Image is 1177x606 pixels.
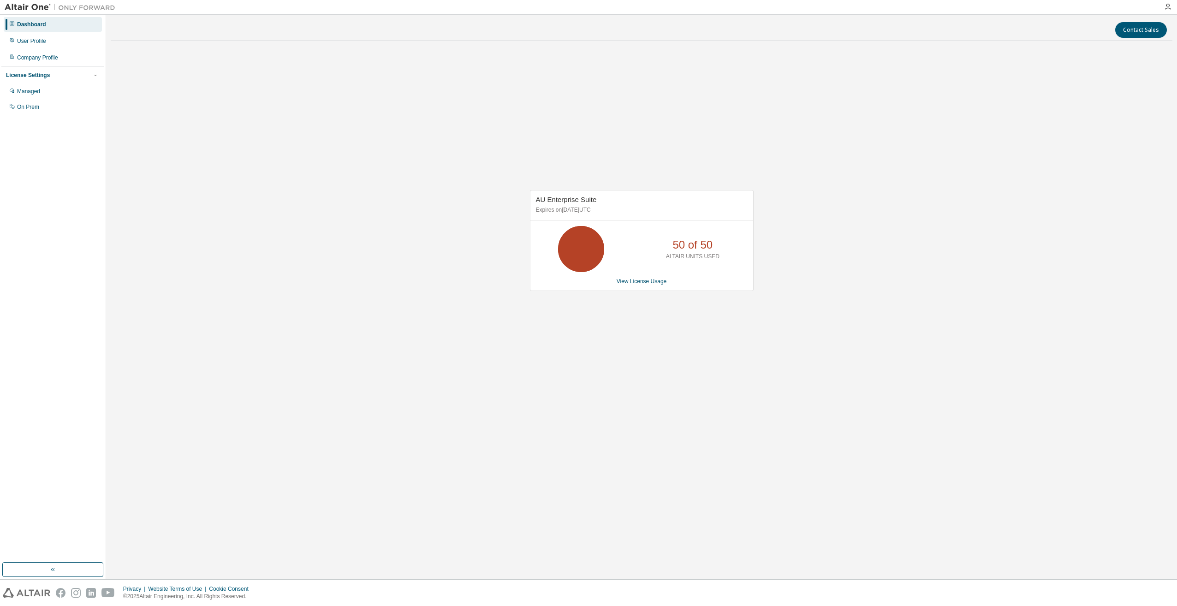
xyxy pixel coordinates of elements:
[86,588,96,598] img: linkedin.svg
[6,71,50,79] div: License Settings
[17,54,58,61] div: Company Profile
[17,103,39,111] div: On Prem
[5,3,120,12] img: Altair One
[536,206,745,214] p: Expires on [DATE] UTC
[3,588,50,598] img: altair_logo.svg
[666,253,719,261] p: ALTAIR UNITS USED
[123,585,148,593] div: Privacy
[148,585,209,593] div: Website Terms of Use
[17,88,40,95] div: Managed
[617,278,667,285] a: View License Usage
[71,588,81,598] img: instagram.svg
[17,37,46,45] div: User Profile
[101,588,115,598] img: youtube.svg
[672,237,713,253] p: 50 of 50
[536,196,597,203] span: AU Enterprise Suite
[1115,22,1167,38] button: Contact Sales
[56,588,65,598] img: facebook.svg
[17,21,46,28] div: Dashboard
[209,585,254,593] div: Cookie Consent
[123,593,254,600] p: © 2025 Altair Engineering, Inc. All Rights Reserved.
